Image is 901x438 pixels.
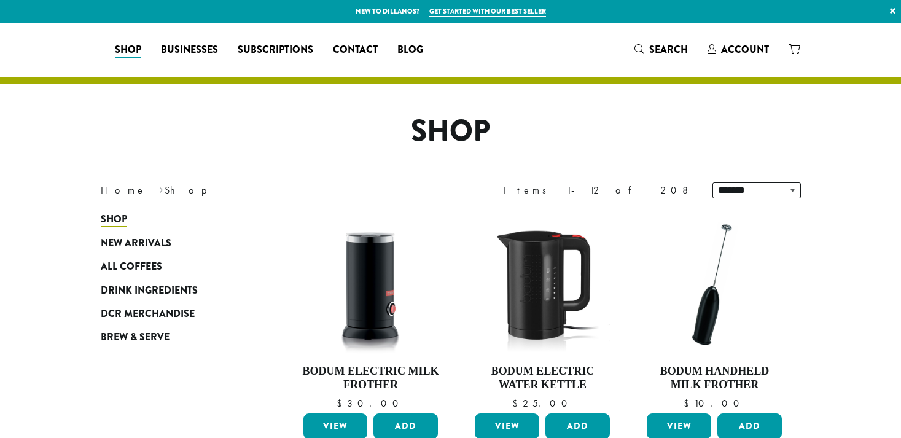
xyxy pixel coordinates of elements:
[101,278,248,302] a: Drink Ingredients
[101,184,146,197] a: Home
[101,259,162,275] span: All Coffees
[644,365,785,391] h4: Bodum Handheld Milk Frother
[472,214,613,355] img: DP3955.01.png
[684,397,694,410] span: $
[101,232,248,255] a: New Arrivals
[472,214,613,409] a: Bodum Electric Water Kettle $25.00
[333,42,378,58] span: Contact
[649,42,688,57] span: Search
[101,326,248,349] a: Brew & Serve
[721,42,769,57] span: Account
[101,212,127,227] span: Shop
[300,214,441,355] img: DP3954.01-002.png
[644,214,785,355] img: DP3927.01-002.png
[300,365,442,391] h4: Bodum Electric Milk Frother
[101,236,171,251] span: New Arrivals
[684,397,745,410] bdi: 10.00
[101,255,248,278] a: All Coffees
[101,208,248,231] a: Shop
[337,397,347,410] span: $
[92,114,810,149] h1: Shop
[337,397,404,410] bdi: 30.00
[101,183,432,198] nav: Breadcrumb
[625,39,698,60] a: Search
[101,330,170,345] span: Brew & Serve
[472,365,613,391] h4: Bodum Electric Water Kettle
[238,42,313,58] span: Subscriptions
[397,42,423,58] span: Blog
[300,214,442,409] a: Bodum Electric Milk Frother $30.00
[504,183,694,198] div: Items 1-12 of 208
[512,397,573,410] bdi: 25.00
[101,283,198,299] span: Drink Ingredients
[105,40,151,60] a: Shop
[512,397,523,410] span: $
[644,214,785,409] a: Bodum Handheld Milk Frother $10.00
[101,307,195,322] span: DCR Merchandise
[159,179,163,198] span: ›
[429,6,546,17] a: Get started with our best seller
[161,42,218,58] span: Businesses
[115,42,141,58] span: Shop
[101,302,248,326] a: DCR Merchandise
